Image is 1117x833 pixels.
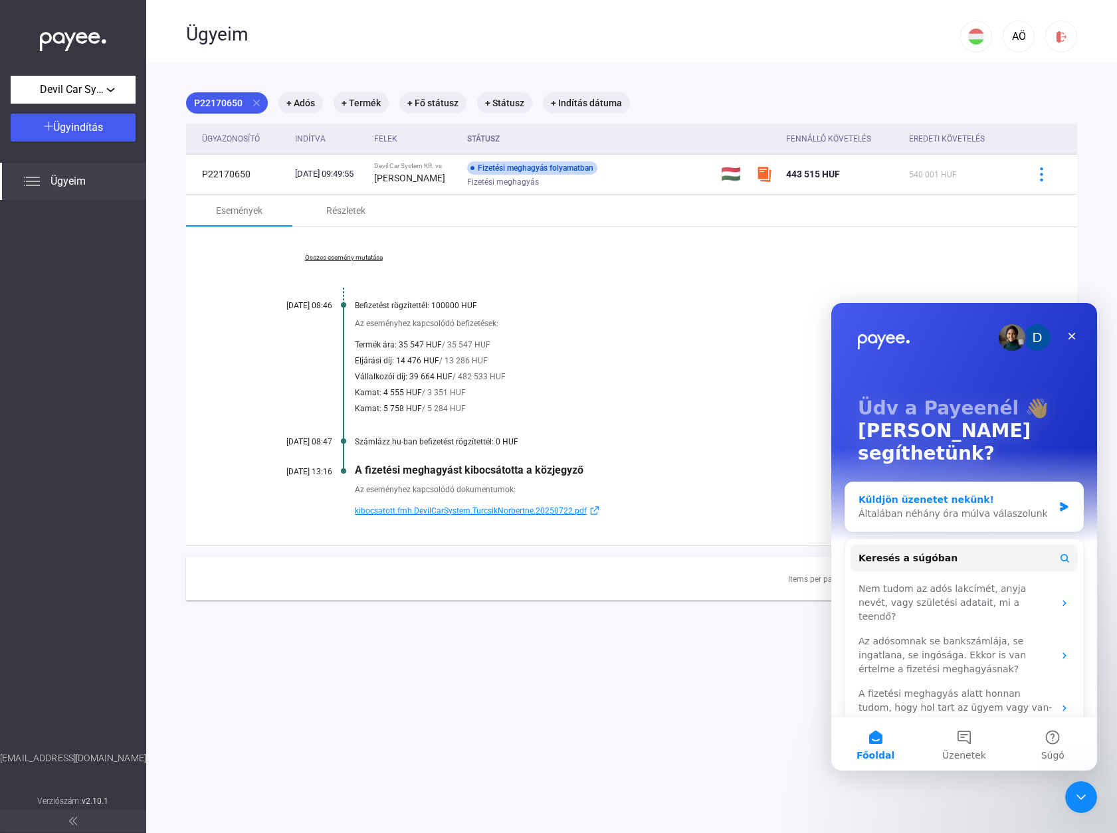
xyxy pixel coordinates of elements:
[374,162,457,170] div: Devil Car System Kft. vs
[355,353,439,369] span: Eljárási díj: 14 476 HUF
[786,169,840,179] span: 443 515 HUF
[295,131,326,147] div: Indítva
[1055,30,1068,44] img: logout-red
[253,437,332,446] div: [DATE] 08:47
[543,92,630,114] mat-chip: + Indítás dátuma
[69,817,77,825] img: arrow-double-left-grey.svg
[355,369,453,385] span: Vállalkozói díj: 39 664 HUF
[355,385,422,401] span: Kamat: 4 555 HUF
[831,303,1097,771] iframe: Intercom live chat
[251,97,262,109] mat-icon: close
[44,122,53,131] img: plus-white.svg
[374,131,457,147] div: Felek
[1035,167,1049,181] img: more-blue
[40,25,106,52] img: white-payee-white-dot.svg
[51,173,86,189] span: Ügyeim
[355,401,422,416] span: Kamat: 5 758 HUF
[186,92,268,114] mat-chip: P22170650
[467,174,539,190] span: Fizetési meghagyás
[355,437,1011,446] div: Számlázz.hu-ban befizetést rögzítettél: 0 HUF
[295,167,363,181] div: [DATE] 09:49:55
[355,503,587,519] span: kibocsatott.fmh.DevilCarSystem.TurcsikNorbertne.20250722.pdf
[53,121,103,134] span: Ügyindítás
[1003,21,1035,52] button: AÖ
[278,92,323,114] mat-chip: + Adós
[355,503,1011,519] a: kibocsatott.fmh.DevilCarSystem.TurcsikNorbertne.20250722.pdfexternal-link-blue
[374,131,397,147] div: Felek
[355,464,1011,476] div: A fizetési meghagyást kibocsátotta a közjegyző
[326,203,365,219] div: Részletek
[355,301,1011,310] div: Befizetést rögzítettél: 100000 HUF
[422,385,466,401] span: / 3 351 HUF
[334,92,389,114] mat-chip: + Termék
[587,506,603,515] img: external-link-blue
[786,131,871,147] div: Fennálló követelés
[253,301,332,310] div: [DATE] 08:46
[442,337,490,353] span: / 35 547 HUF
[11,76,136,104] button: Devil Car System Kft.
[355,483,1011,496] div: Az eseményhez kapcsolódó dokumentumok:
[909,170,957,179] span: 540 001 HUF
[202,131,260,147] div: Ügyazonosító
[960,21,992,52] button: HU
[909,131,1011,147] div: Eredeti követelés
[1045,21,1077,52] button: logout-red
[202,131,284,147] div: Ügyazonosító
[968,29,984,45] img: HU
[786,131,898,147] div: Fennálló követelés
[788,571,843,587] div: Items per page:
[11,114,136,141] button: Ügyindítás
[909,131,985,147] div: Eredeti követelés
[1065,781,1097,813] iframe: Intercom live chat
[374,173,445,183] strong: [PERSON_NAME]
[399,92,466,114] mat-chip: + Fő státusz
[186,23,960,46] div: Ügyeim
[477,92,532,114] mat-chip: + Státusz
[216,203,262,219] div: Események
[422,401,466,416] span: / 5 284 HUF
[253,254,435,262] a: Összes esemény mutatása
[467,161,597,175] div: Fizetési meghagyás folyamatban
[186,154,290,194] td: P22170650
[462,124,716,154] th: Státusz
[453,369,506,385] span: / 482 533 HUF
[756,166,772,182] img: szamlazzhu-mini
[253,467,332,476] div: [DATE] 13:16
[355,337,442,353] span: Termék ára: 35 547 HUF
[1007,29,1030,45] div: AÖ
[295,131,363,147] div: Indítva
[355,317,1011,330] div: Az eseményhez kapcsolódó befizetések:
[1027,160,1055,188] button: more-blue
[716,154,750,194] td: 🇭🇺
[24,173,40,189] img: list.svg
[439,353,488,369] span: / 13 286 HUF
[82,796,109,806] strong: v2.10.1
[40,82,106,98] span: Devil Car System Kft.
